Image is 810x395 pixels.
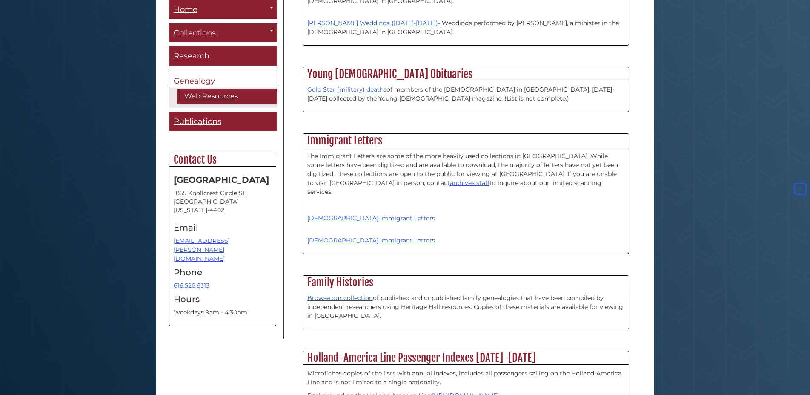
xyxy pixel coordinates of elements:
span: Research [174,51,209,61]
h4: Hours [174,294,272,304]
p: Microfiches copies of the lists with annual indexes, includes all passengers sailing on the Holla... [307,369,624,387]
a: Web Resources [177,89,277,104]
a: [EMAIL_ADDRESS][PERSON_NAME][DOMAIN_NAME] [174,237,230,262]
p: of members of the [DEMOGRAPHIC_DATA] in [GEOGRAPHIC_DATA], [DATE]-[DATE] collected by the Young [... [307,85,624,103]
p: The Immigrant Letters are some of the more heavily used collections in [GEOGRAPHIC_DATA]. While s... [307,152,624,196]
p: Weekdays 9am - 4:30pm [174,308,272,317]
span: Genealogy [174,76,215,86]
a: [DEMOGRAPHIC_DATA] Immigrant Letters [307,214,435,222]
a: Publications [169,112,277,131]
h4: Email [174,223,272,232]
h2: Holland-America Line Passenger Indexes [DATE]-[DATE] [303,351,629,365]
p: of published and unpublished family genealogies that have been compiled by independent researcher... [307,294,624,320]
strong: [GEOGRAPHIC_DATA] [174,175,269,185]
address: 1855 Knollcrest Circle SE [GEOGRAPHIC_DATA][US_STATE]-4402 [174,189,272,214]
h2: Contact Us [169,153,276,167]
a: Back to Top [792,185,808,193]
span: Collections [174,28,216,37]
a: 616.526.6313 [174,282,209,289]
span: Home [174,5,197,14]
a: Collections [169,23,277,43]
h2: Family Histories [303,276,629,289]
h2: Immigrant Letters [303,134,629,147]
span: Publications [174,117,221,126]
p: - Weddings performed by [PERSON_NAME], a minister in the [DEMOGRAPHIC_DATA] in [GEOGRAPHIC_DATA]. [307,10,624,37]
a: Research [169,46,277,66]
a: [PERSON_NAME] Weddings ([DATE]-[DATE]) [307,19,438,27]
a: Browse our collection [307,294,373,302]
h4: Phone [174,268,272,277]
h2: Young [DEMOGRAPHIC_DATA] Obituaries [303,67,629,81]
a: [DEMOGRAPHIC_DATA] Immigrant Letters [307,236,435,244]
a: Gold Star (military) deaths [307,86,386,93]
a: Genealogy [169,70,277,89]
a: archives staff [450,179,489,187]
